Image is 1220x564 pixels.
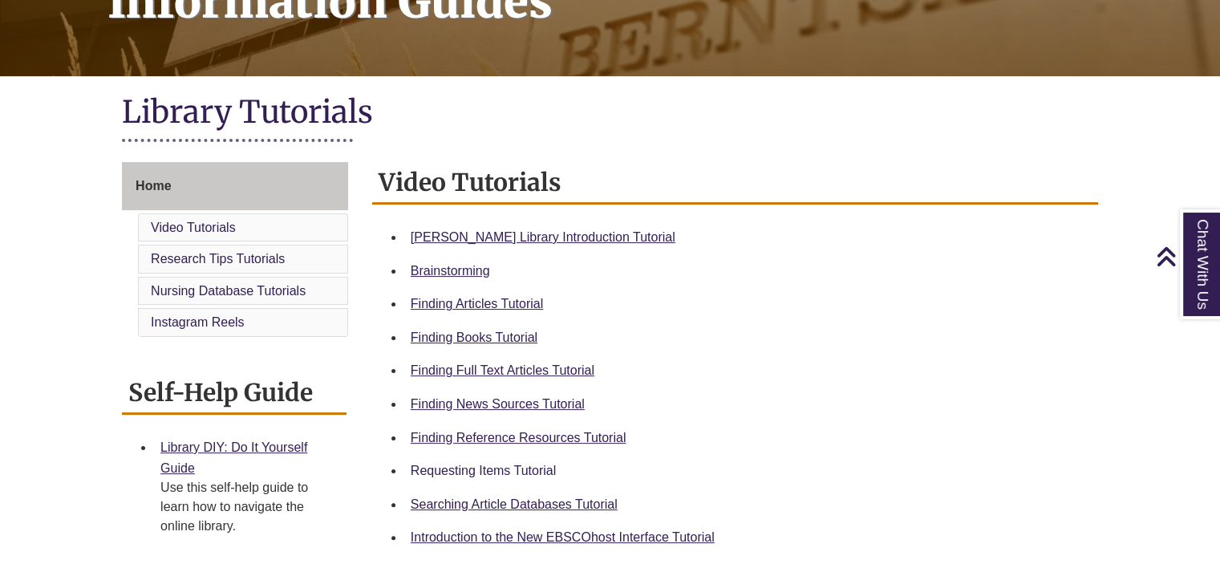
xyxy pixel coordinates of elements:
[411,397,585,411] a: Finding News Sources Tutorial
[122,162,348,340] div: Guide Page Menu
[411,363,594,377] a: Finding Full Text Articles Tutorial
[411,230,675,244] a: [PERSON_NAME] Library Introduction Tutorial
[151,221,236,234] a: Video Tutorials
[151,252,285,266] a: Research Tips Tutorials
[160,440,307,475] a: Library DIY: Do It Yourself Guide
[372,162,1098,205] h2: Video Tutorials
[411,331,537,344] a: Finding Books Tutorial
[151,315,245,329] a: Instagram Reels
[122,372,347,415] h2: Self-Help Guide
[411,431,626,444] a: Finding Reference Resources Tutorial
[1156,245,1216,267] a: Back to Top
[411,497,618,511] a: Searching Article Databases Tutorial
[151,284,306,298] a: Nursing Database Tutorials
[411,264,490,278] a: Brainstorming
[411,530,715,544] a: Introduction to the New EBSCOhost Interface Tutorial
[160,478,334,536] div: Use this self-help guide to learn how to navigate the online library.
[411,297,543,310] a: Finding Articles Tutorial
[411,464,556,477] a: Requesting Items Tutorial
[122,92,1098,135] h1: Library Tutorials
[136,179,171,193] span: Home
[122,162,348,210] a: Home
